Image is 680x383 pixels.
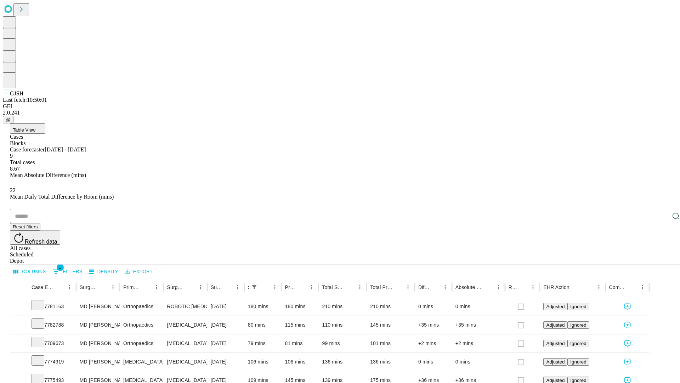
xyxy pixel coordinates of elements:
[546,322,565,328] span: Adjusted
[248,334,278,353] div: 79 mins
[3,116,13,123] button: @
[80,284,97,290] div: Surgeon Name
[418,316,448,334] div: +35 mins
[80,298,116,316] div: MD [PERSON_NAME] [PERSON_NAME] Md
[418,334,448,353] div: +2 mins
[123,316,160,334] div: Orthopaedics
[10,187,16,193] span: 22
[14,319,24,332] button: Expand
[455,334,501,353] div: +2 mins
[370,298,411,316] div: 210 mins
[211,353,241,371] div: [DATE]
[10,90,23,96] span: GJSH
[6,117,11,122] span: @
[80,353,116,371] div: MD [PERSON_NAME] E Md
[142,282,152,292] button: Sort
[285,334,315,353] div: 81 mins
[55,282,64,292] button: Sort
[32,284,54,290] div: Case Epic Id
[370,284,392,290] div: Total Predicted Duration
[297,282,307,292] button: Sort
[12,266,48,277] button: Select columns
[186,282,195,292] button: Sort
[98,282,108,292] button: Sort
[248,353,278,371] div: 106 mins
[430,282,440,292] button: Sort
[567,321,589,329] button: Ignored
[211,316,241,334] div: [DATE]
[123,353,160,371] div: [MEDICAL_DATA]
[355,282,365,292] button: Menu
[570,322,586,328] span: Ignored
[543,358,567,366] button: Adjusted
[345,282,355,292] button: Sort
[10,172,86,178] span: Mean Absolute Difference (mins)
[270,282,280,292] button: Menu
[307,282,317,292] button: Menu
[223,282,233,292] button: Sort
[14,356,24,368] button: Expand
[233,282,243,292] button: Menu
[10,194,114,200] span: Mean Daily Total Difference by Room (mins)
[3,97,47,103] span: Last fetch: 10:50:01
[211,334,241,353] div: [DATE]
[285,298,315,316] div: 180 mins
[32,298,73,316] div: 7781163
[609,284,627,290] div: Comments
[123,334,160,353] div: Orthopaedics
[440,282,450,292] button: Menu
[248,284,249,290] div: Scheduled In Room Duration
[249,282,259,292] button: Show filters
[370,353,411,371] div: 136 mins
[455,353,501,371] div: 0 mins
[546,378,565,383] span: Adjusted
[167,284,185,290] div: Surgery Name
[455,298,501,316] div: 0 mins
[167,316,203,334] div: [MEDICAL_DATA] [MEDICAL_DATA]
[570,282,580,292] button: Sort
[637,282,647,292] button: Menu
[13,127,35,133] span: Table View
[546,304,565,309] span: Adjusted
[509,284,518,290] div: Resolved in EHR
[64,282,74,292] button: Menu
[248,298,278,316] div: 180 mins
[51,266,84,277] button: Show filters
[285,353,315,371] div: 106 mins
[25,239,57,245] span: Refresh data
[543,321,567,329] button: Adjusted
[3,103,677,110] div: GEI
[418,298,448,316] div: 0 mins
[628,282,637,292] button: Sort
[570,359,586,365] span: Ignored
[567,340,589,347] button: Ignored
[322,316,363,334] div: 110 mins
[546,341,565,346] span: Adjusted
[543,284,569,290] div: EHR Action
[322,334,363,353] div: 99 mins
[167,353,203,371] div: [MEDICAL_DATA]
[123,298,160,316] div: Orthopaedics
[285,316,315,334] div: 115 mins
[455,284,483,290] div: Absolute Difference
[13,224,38,229] span: Reset filters
[370,334,411,353] div: 101 mins
[543,303,567,310] button: Adjusted
[546,359,565,365] span: Adjusted
[10,153,13,159] span: 9
[543,340,567,347] button: Adjusted
[32,353,73,371] div: 7774919
[10,231,60,245] button: Refresh data
[518,282,528,292] button: Sort
[123,266,154,277] button: Export
[14,338,24,350] button: Expand
[567,358,589,366] button: Ignored
[32,334,73,353] div: 7709673
[393,282,403,292] button: Sort
[370,316,411,334] div: 145 mins
[211,284,222,290] div: Surgery Date
[167,334,203,353] div: [MEDICAL_DATA] WITH [MEDICAL_DATA] REPAIR
[249,282,259,292] div: 1 active filter
[57,264,64,271] span: 1
[10,223,40,231] button: Reset filters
